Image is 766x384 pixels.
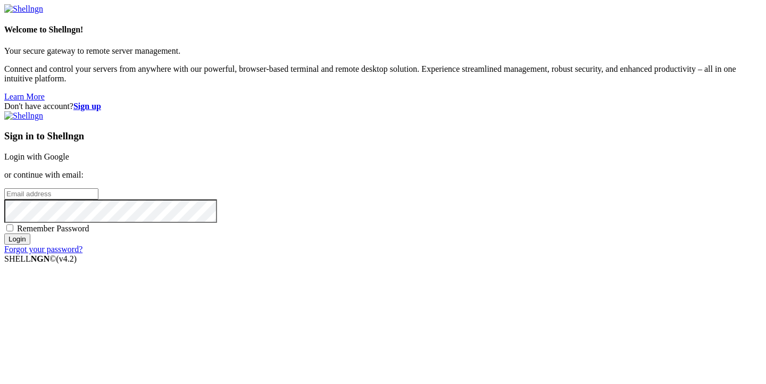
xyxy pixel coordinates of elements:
b: NGN [31,254,50,263]
input: Remember Password [6,224,13,231]
h3: Sign in to Shellngn [4,130,762,142]
div: Don't have account? [4,102,762,111]
a: Learn More [4,92,45,101]
a: Login with Google [4,152,69,161]
input: Login [4,233,30,245]
p: or continue with email: [4,170,762,180]
img: Shellngn [4,111,43,121]
p: Connect and control your servers from anywhere with our powerful, browser-based terminal and remo... [4,64,762,84]
span: 4.2.0 [56,254,77,263]
p: Your secure gateway to remote server management. [4,46,762,56]
h4: Welcome to Shellngn! [4,25,762,35]
span: Remember Password [17,224,89,233]
input: Email address [4,188,98,199]
img: Shellngn [4,4,43,14]
span: SHELL © [4,254,77,263]
a: Forgot your password? [4,245,82,254]
a: Sign up [73,102,101,111]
